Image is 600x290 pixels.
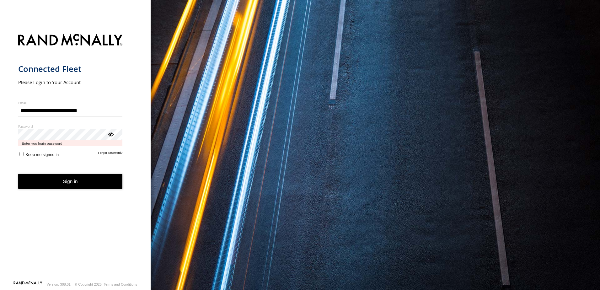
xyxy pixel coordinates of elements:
[18,79,123,85] h2: Please Login to Your Account
[107,131,114,137] div: ViewPassword
[104,282,137,286] a: Terms and Conditions
[18,174,123,189] button: Sign in
[25,152,59,157] span: Keep me signed in
[18,33,123,49] img: Rand McNally
[98,151,123,157] a: Forgot password?
[75,282,137,286] div: © Copyright 2025 -
[19,152,24,156] input: Keep me signed in
[18,124,123,129] label: Password
[47,282,71,286] div: Version: 308.01
[18,140,123,146] span: Enter you login password
[18,64,123,74] h1: Connected Fleet
[18,30,133,281] form: main
[13,281,42,287] a: Visit our Website
[18,100,123,105] label: Email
